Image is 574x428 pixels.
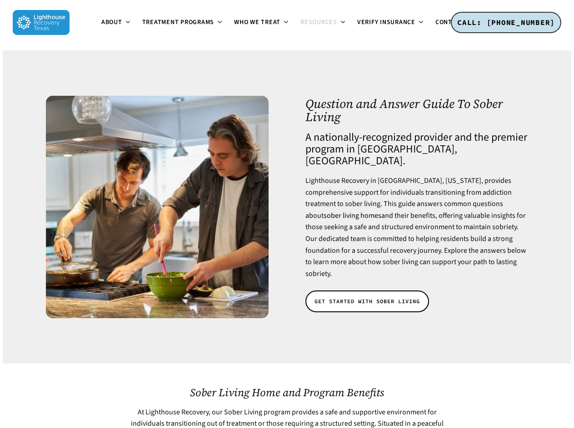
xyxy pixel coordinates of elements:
[305,211,526,279] span: and their benefits, offering valuable insights for those seeking a safe and structured environmen...
[234,18,280,27] span: Who We Treat
[137,19,229,26] a: Treatment Programs
[357,18,415,27] span: Verify Insurance
[314,297,420,306] span: GET STARTED WITH SOBER LIVING
[457,18,555,27] span: CALL: [PHONE_NUMBER]
[101,18,122,27] span: About
[13,10,70,35] img: Lighthouse Recovery Texas
[305,132,528,167] h4: A nationally-recognized provider and the premier program in [GEOGRAPHIC_DATA], [GEOGRAPHIC_DATA].
[305,97,528,124] h1: Question and Answer Guide To Sober Living
[435,18,464,27] span: Contact
[305,290,429,312] a: GET STARTED WITH SOBER LIVING
[229,19,295,26] a: Who We Treat
[451,12,561,34] a: CALL: [PHONE_NUMBER]
[295,19,352,26] a: Resources
[300,18,337,27] span: Resources
[430,19,478,26] a: Contact
[352,19,430,26] a: Verify Insurance
[96,19,137,26] a: About
[324,211,381,221] a: sober living homes
[142,18,215,27] span: Treatment Programs
[125,386,449,398] h2: Sober Living Home and Program Benefits
[305,176,512,221] span: Lighthouse Recovery in [GEOGRAPHIC_DATA], [US_STATE], provides comprehensive support for individu...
